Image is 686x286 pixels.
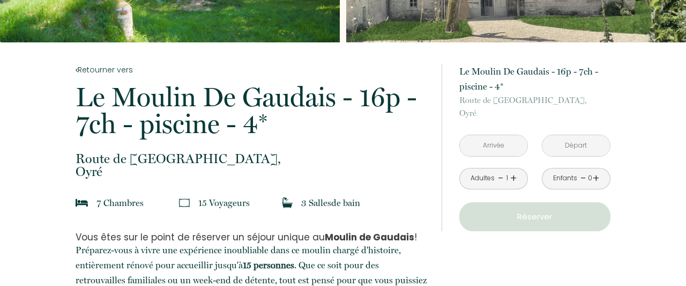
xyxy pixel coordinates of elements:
[243,260,294,270] strong: 15 personnes
[580,170,586,187] a: -
[460,135,527,156] input: Arrivée
[504,173,510,184] div: 1
[463,210,607,223] p: Réserver
[459,94,610,120] p: Oyré
[459,202,610,231] button: Réserver
[301,195,360,210] p: 3 Salle de bain
[96,195,144,210] p: 7 Chambre
[459,64,610,94] p: Le Moulin De Gaudais - 16p - 7ch - piscine - 4*
[471,173,495,184] div: Adultes
[76,232,427,243] h3: Vous êtes sur le point de réserver un séjour unique au !
[593,170,599,187] a: +
[140,197,144,208] span: s
[542,135,610,156] input: Départ
[198,195,250,210] p: 15 Voyageur
[459,94,610,107] span: Route de [GEOGRAPHIC_DATA],
[325,231,414,244] strong: Moulin de Gaudais
[76,84,427,137] p: Le Moulin De Gaudais - 16p - 7ch - piscine - 4*
[498,170,504,187] a: -
[327,197,331,208] span: s
[76,152,427,165] span: Route de [GEOGRAPHIC_DATA],
[76,152,427,178] p: Oyré
[553,173,577,184] div: Enfants
[510,170,517,187] a: +
[76,64,427,76] a: Retourner vers
[179,197,190,208] img: guests
[587,173,593,184] div: 0
[246,197,250,208] span: s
